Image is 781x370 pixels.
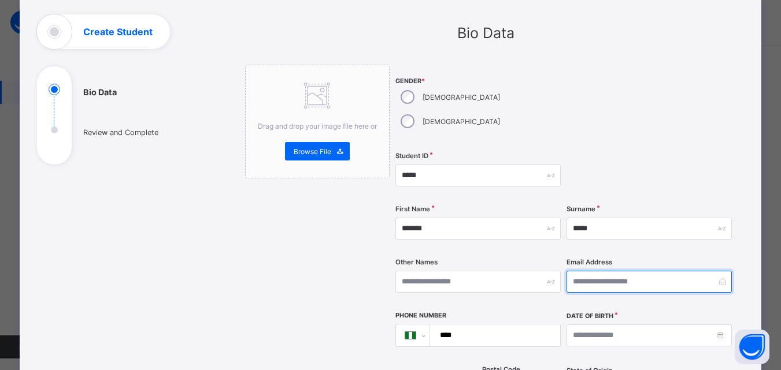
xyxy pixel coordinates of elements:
span: Browse File [294,147,331,156]
label: Phone Number [395,312,446,319]
label: Other Names [395,258,438,266]
label: [DEMOGRAPHIC_DATA] [423,93,500,102]
span: Drag and drop your image file here or [258,122,377,130]
span: Gender [395,77,561,85]
label: [DEMOGRAPHIC_DATA] [423,117,500,126]
label: Student ID [395,152,428,160]
label: Date of Birth [567,312,613,320]
label: First Name [395,205,430,213]
label: Surname [567,205,595,213]
span: Bio Data [457,24,515,42]
div: Drag and drop your image file here orBrowse File [245,65,390,178]
button: Open asap [735,330,769,364]
h1: Create Student [83,27,153,36]
label: Email Address [567,258,612,266]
